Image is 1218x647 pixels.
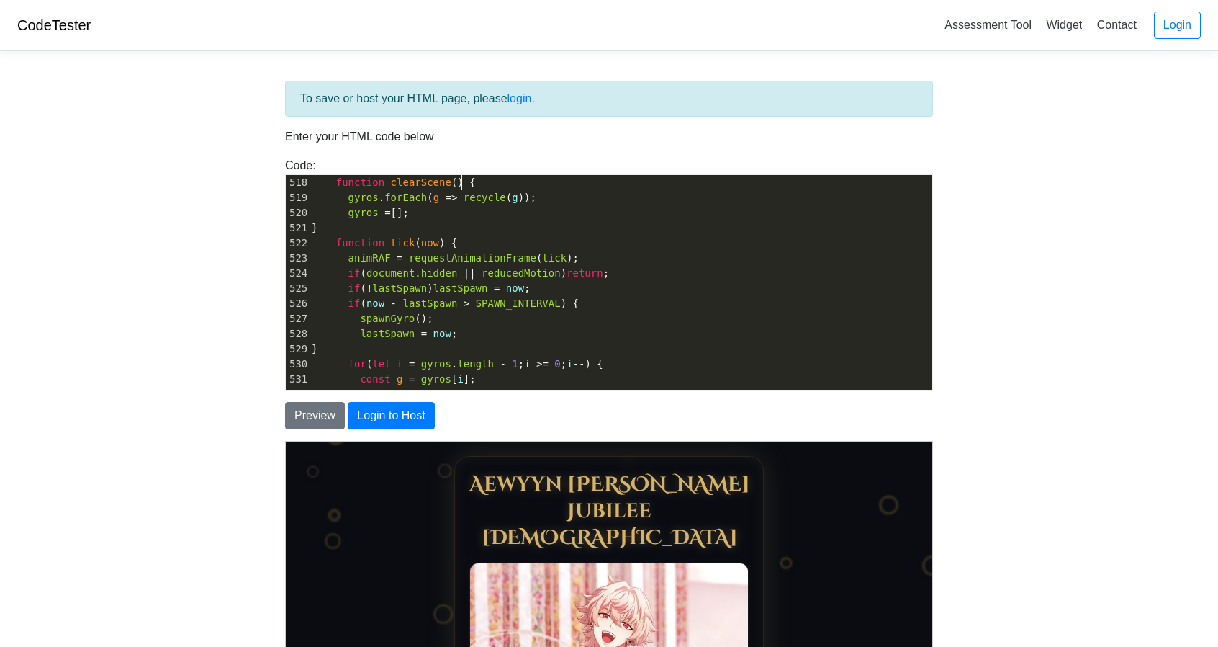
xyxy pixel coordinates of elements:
span: tick [391,237,415,249]
span: } [312,222,318,233]
span: = [397,252,402,264]
span: forEach [384,192,427,203]
span: = [409,373,415,385]
div: To save or host your HTML page, please . [285,81,933,117]
span: ( ) { [312,237,457,249]
span: for [348,358,366,370]
span: i [397,358,402,370]
span: if [360,388,372,400]
span: now [366,298,384,309]
span: ( ) { [312,298,579,309]
span: animRAF [348,252,391,264]
span: => [446,192,458,203]
span: now [506,282,524,294]
span: ; [312,328,457,339]
span: -- [573,358,585,370]
span: recycle [464,192,506,203]
span: ( . ) { [312,388,446,400]
span: i [457,373,463,385]
span: hidden [421,267,458,279]
div: 532 [286,387,309,402]
span: []; [312,207,409,218]
span: function [336,237,384,249]
div: Code: [274,157,944,391]
span: lastSpawn [360,328,415,339]
span: lastSpawn [402,298,457,309]
div: 524 [286,266,309,281]
span: gyros [421,373,451,385]
div: 527 [286,311,309,326]
span: [ ]; [312,373,476,385]
span: gyros [421,358,451,370]
span: = [384,207,390,218]
span: i [567,358,572,370]
div: 528 [286,326,309,342]
span: ! [366,282,372,294]
span: requestAnimationFrame [409,252,536,264]
button: Login to Host [348,402,434,429]
span: g [433,192,439,203]
div: 521 [286,220,309,236]
a: login [507,92,532,104]
span: . ( ( )); [312,192,536,203]
span: } [312,343,318,354]
p: Enter your HTML code below [285,128,933,146]
span: lastSpawn [372,282,427,294]
div: 518 [286,175,309,190]
a: Login [1154,12,1201,39]
img: ca6ca9286d064be34325856342bca00a.jpg [184,121,463,403]
span: || [464,267,476,279]
div: 522 [286,236,309,251]
span: (); [312,313,433,324]
div: 520 [286,205,309,220]
span: let [372,358,390,370]
div: 526 [286,296,309,311]
span: g [397,373,402,385]
span: = [409,358,415,370]
span: const [360,373,390,385]
span: gyros [348,207,379,218]
div: 519 [286,190,309,205]
a: CodeTester [17,17,91,33]
span: function [336,177,384,188]
span: reducedMotion [482,267,561,279]
span: 0 [554,358,560,370]
a: Widget [1040,13,1088,37]
span: g [384,388,390,400]
span: - [500,358,505,370]
span: alive [397,388,427,400]
a: Contact [1091,13,1142,37]
a: Assessment Tool [939,13,1037,37]
span: document [366,267,415,279]
span: 1 [512,358,518,370]
span: gyros [348,192,379,203]
span: return [567,267,603,279]
span: ( ) ; [312,282,531,294]
span: i [524,358,530,370]
span: lastSpawn [433,282,488,294]
span: length [457,358,494,370]
span: > [464,298,469,309]
div: 531 [286,372,309,387]
h1: Aewyyn [PERSON_NAME] Jubilee [DEMOGRAPHIC_DATA] [184,30,463,110]
span: ! [379,388,384,400]
span: ( ); [312,252,579,264]
span: if [348,267,361,279]
span: >= [536,358,549,370]
span: clearScene [391,177,451,188]
span: tick [542,252,567,264]
span: now [421,237,439,249]
span: = [494,282,500,294]
button: Preview [285,402,345,429]
span: ( . ) ; [312,267,609,279]
div: 523 [286,251,309,266]
span: g [512,192,518,203]
span: now [433,328,451,339]
div: 530 [286,357,309,372]
span: SPAWN_INTERVAL [476,298,561,309]
span: - [391,298,397,309]
span: ( . ; ; ) { [312,358,603,370]
span: spawnGyro [360,313,415,324]
span: = [421,328,427,339]
div: 525 [286,281,309,296]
